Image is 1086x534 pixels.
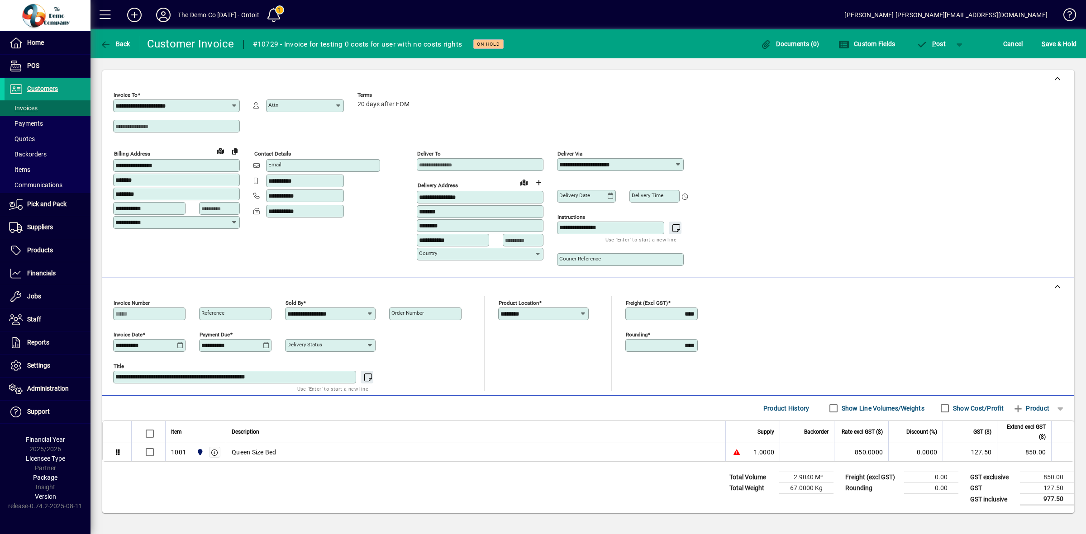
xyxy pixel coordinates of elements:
[966,483,1020,494] td: GST
[841,483,904,494] td: Rounding
[5,285,90,308] a: Jobs
[5,378,90,400] a: Administration
[725,483,779,494] td: Total Weight
[5,32,90,54] a: Home
[171,427,182,437] span: Item
[5,146,90,162] a: Backorders
[559,255,601,262] mat-label: Courier Reference
[9,181,62,189] span: Communications
[605,234,676,245] mat-hint: Use 'Enter' to start a new line
[761,40,819,47] span: Documents (0)
[1020,472,1074,483] td: 850.00
[838,40,895,47] span: Custom Fields
[27,293,41,300] span: Jobs
[232,427,259,437] span: Description
[391,310,424,316] mat-label: Order number
[27,200,67,208] span: Pick and Pack
[1008,400,1054,416] button: Product
[836,36,898,52] button: Custom Fields
[5,100,90,116] a: Invoices
[1057,2,1075,31] a: Knowledge Base
[120,7,149,23] button: Add
[840,448,883,457] div: 850.0000
[966,472,1020,483] td: GST exclusive
[912,36,950,52] button: Post
[1013,401,1049,416] span: Product
[5,331,90,354] a: Reports
[1020,483,1074,494] td: 127.50
[757,427,774,437] span: Supply
[477,41,500,47] span: On hold
[149,7,178,23] button: Profile
[253,37,462,52] div: #10729 - Invoice for testing 0 costs for user with no costs rights
[27,339,49,346] span: Reports
[357,101,410,108] span: 20 days after EOM
[268,102,278,108] mat-label: Attn
[417,151,441,157] mat-label: Deliver To
[5,216,90,239] a: Suppliers
[5,401,90,423] a: Support
[916,40,946,47] span: ost
[9,120,43,127] span: Payments
[297,383,368,394] mat-hint: Use 'Enter' to start a new line
[114,92,138,98] mat-label: Invoice To
[973,427,991,437] span: GST ($)
[758,36,822,52] button: Documents (0)
[626,300,668,306] mat-label: Freight (excl GST)
[232,448,276,457] span: Queen Size Bed
[5,55,90,77] a: POS
[27,408,50,415] span: Support
[5,354,90,377] a: Settings
[5,116,90,131] a: Payments
[9,135,35,142] span: Quotes
[557,214,585,220] mat-label: Instructions
[286,300,303,306] mat-label: Sold by
[966,494,1020,505] td: GST inclusive
[213,143,228,158] a: View on map
[5,131,90,146] a: Quotes
[5,193,90,216] a: Pick and Pack
[9,166,30,173] span: Items
[1001,36,1025,52] button: Cancel
[517,175,531,189] a: View on map
[27,385,69,392] span: Administration
[27,269,56,277] span: Financials
[100,40,130,47] span: Back
[1042,40,1045,47] span: S
[26,455,65,462] span: Licensee Type
[951,404,1004,413] label: Show Cost/Profit
[114,363,124,369] mat-label: Title
[1003,37,1023,51] span: Cancel
[27,62,39,69] span: POS
[27,223,53,231] span: Suppliers
[147,37,234,51] div: Customer Invoice
[906,427,937,437] span: Discount (%)
[114,300,150,306] mat-label: Invoice number
[5,239,90,262] a: Products
[725,472,779,483] td: Total Volume
[804,427,829,437] span: Backorder
[1003,422,1046,442] span: Extend excl GST ($)
[27,316,41,323] span: Staff
[35,493,56,500] span: Version
[943,443,997,461] td: 127.50
[26,436,65,443] span: Financial Year
[997,443,1051,461] td: 850.00
[5,308,90,331] a: Staff
[228,144,242,158] button: Copy to Delivery address
[844,8,1048,22] div: [PERSON_NAME] [PERSON_NAME][EMAIL_ADDRESS][DOMAIN_NAME]
[840,404,924,413] label: Show Line Volumes/Weights
[932,40,936,47] span: P
[27,362,50,369] span: Settings
[1020,494,1074,505] td: 977.50
[171,448,186,457] div: 1001
[904,472,958,483] td: 0.00
[5,262,90,285] a: Financials
[287,341,322,348] mat-label: Delivery status
[559,192,590,198] mat-label: Delivery date
[5,162,90,177] a: Items
[626,331,648,338] mat-label: Rounding
[9,104,38,112] span: Invoices
[27,39,44,46] span: Home
[841,472,904,483] td: Freight (excl GST)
